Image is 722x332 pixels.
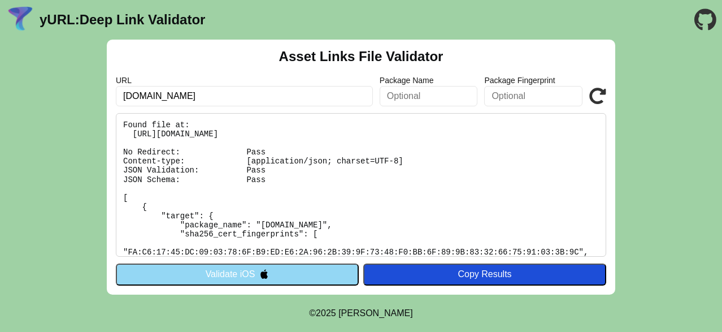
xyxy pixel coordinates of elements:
[380,86,478,106] input: Optional
[369,269,601,279] div: Copy Results
[116,86,373,106] input: Required
[484,76,582,85] label: Package Fingerprint
[338,308,413,318] a: Michael Ibragimchayev's Personal Site
[380,76,478,85] label: Package Name
[363,264,606,285] button: Copy Results
[40,12,205,28] a: yURL:Deep Link Validator
[6,5,35,35] img: yURL Logo
[279,49,443,64] h2: Asset Links File Validator
[116,113,606,257] pre: Found file at: [URL][DOMAIN_NAME] No Redirect: Pass Content-type: [application/json; charset=UTF-...
[116,76,373,85] label: URL
[316,308,336,318] span: 2025
[259,269,269,279] img: appleIcon.svg
[116,264,359,285] button: Validate iOS
[484,86,582,106] input: Optional
[309,295,412,332] footer: ©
